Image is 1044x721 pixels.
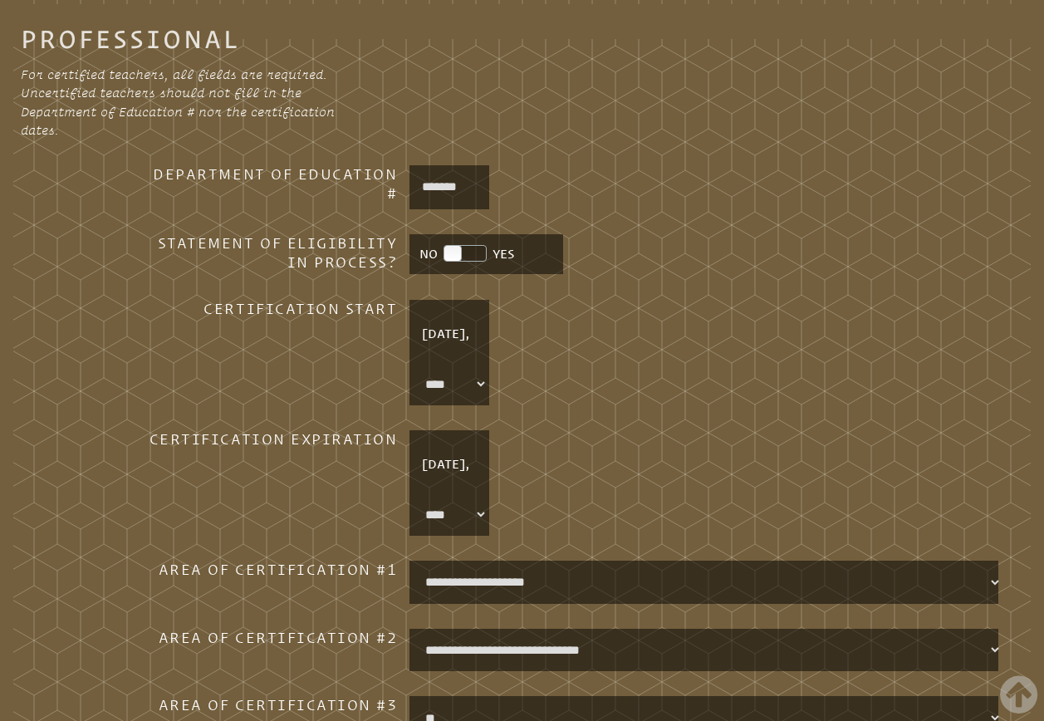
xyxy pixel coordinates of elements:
p: [DATE], [413,316,487,353]
li: YES [487,245,515,264]
h3: Area of Certification #3 [146,696,397,715]
h3: Certification Expiration [146,430,397,449]
h3: Certification Start [146,300,397,319]
p: [DATE], [413,446,487,483]
h3: Area of Certification #2 [146,629,397,648]
li: NO [419,245,444,264]
h3: Area of Certification #1 [146,561,397,580]
h3: Department of Education # [146,165,397,203]
h3: Statement of Eligibility in process? [146,234,397,272]
p: For certified teachers, all fields are required. Uncertified teachers should not fill in the Depa... [21,66,340,140]
legend: Professional [21,30,240,49]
